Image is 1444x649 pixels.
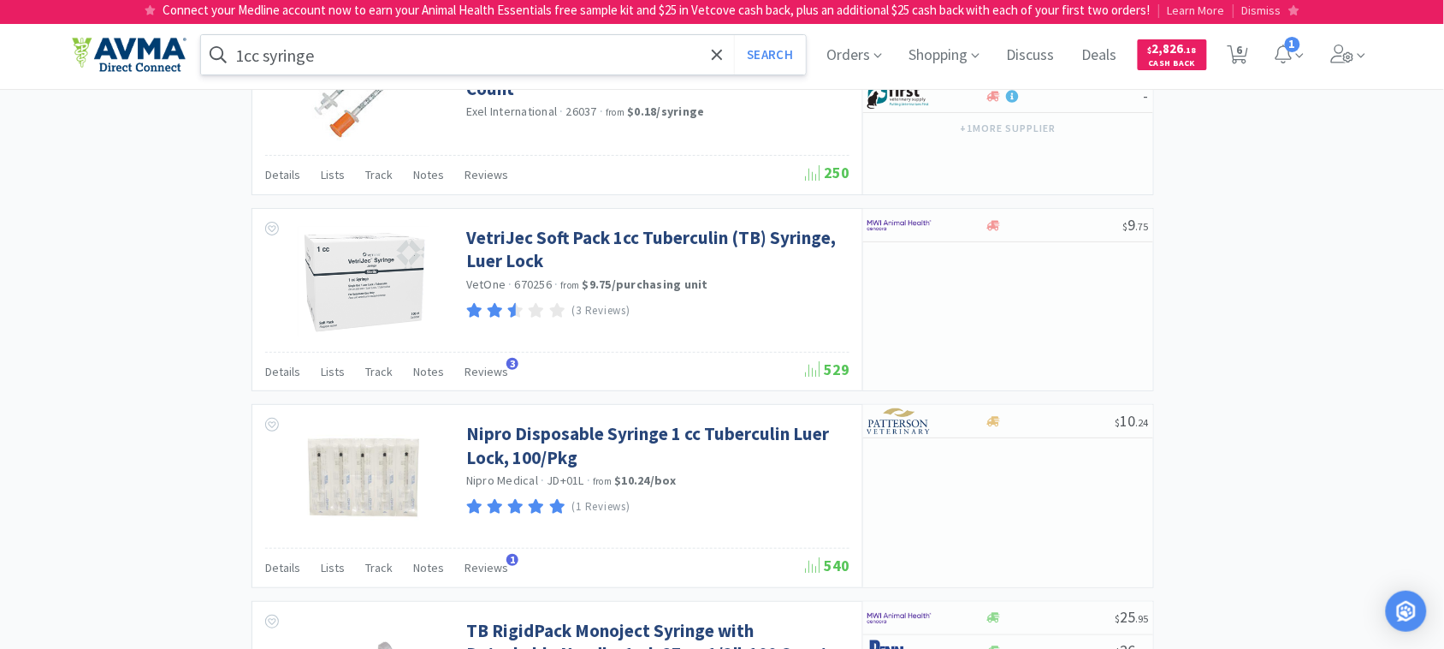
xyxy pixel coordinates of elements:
[1123,215,1149,235] span: 9
[465,364,508,379] span: Reviews
[572,302,630,320] p: (3 Reviews)
[1386,591,1427,632] div: Open Intercom Messenger
[308,422,419,533] img: 46743cc3613e4ae68ade188179be4f53_655013.jpeg
[561,279,580,291] span: from
[820,21,889,89] span: Orders
[1148,45,1152,56] span: $
[1123,220,1128,233] span: $
[413,167,444,182] span: Notes
[587,473,590,488] span: ·
[465,560,508,575] span: Reviews
[867,605,932,631] img: f6b2451649754179b5b4e0c70c3f7cb0_2.png
[572,498,630,516] p: (1 Reviews)
[1000,48,1062,63] a: Discuss
[466,104,558,119] a: Exel International
[1157,2,1161,18] span: |
[1116,416,1121,429] span: $
[1144,86,1149,105] span: -
[365,167,393,182] span: Track
[1232,2,1235,18] span: |
[867,212,932,238] img: f6b2451649754179b5b4e0c70c3f7cb0_2.png
[265,560,300,575] span: Details
[1184,45,1197,56] span: . 18
[201,35,806,74] input: Search by item, sku, manufacturer, ingredient, size...
[298,226,429,337] img: ef0495829dc34ce3b410146b4df4096d_571202.png
[566,104,597,119] span: 26037
[805,556,849,575] span: 540
[1237,15,1243,84] span: 6
[1136,220,1149,233] span: . 75
[265,364,300,379] span: Details
[466,277,506,292] a: VetOne
[413,364,444,379] span: Notes
[321,167,345,182] span: Lists
[1148,59,1197,70] span: Cash Back
[506,358,518,370] span: 3
[867,83,932,109] img: 67d67680309e4a0bb49a5ff0391dcc42_6.png
[72,37,186,73] img: e4e33dab9f054f5782a47901c742baa9_102.png
[1000,21,1062,89] span: Discuss
[506,554,518,566] span: 1
[615,473,678,488] strong: $10.24 / box
[600,104,603,119] span: ·
[1148,40,1197,57] span: 2,826
[583,277,708,292] strong: $9.75 / purchasing unit
[902,21,986,89] span: Shopping
[560,104,564,119] span: ·
[515,277,553,292] span: 670256
[466,226,845,273] a: VetriJec Soft Pack 1cc Tuberculin (TB) Syringe, Luer Lock
[1075,48,1124,63] a: Deals
[321,364,345,379] span: Lists
[1116,612,1121,625] span: $
[1221,50,1256,65] a: 6
[509,277,512,292] span: ·
[1285,37,1300,52] span: 1
[867,408,932,434] img: f5e969b455434c6296c6d81ef179fa71_3.png
[1136,612,1149,625] span: . 95
[628,104,705,119] strong: $0.18 / syringe
[541,473,544,488] span: ·
[413,560,444,575] span: Notes
[465,167,508,182] span: Reviews
[554,277,558,292] span: ·
[1116,607,1149,627] span: 25
[805,360,849,379] span: 529
[466,473,538,488] a: Nipro Medical
[1168,3,1225,18] span: Learn More
[606,106,624,118] span: from
[1242,3,1281,18] span: Dismiss
[1075,21,1124,89] span: Deals
[466,422,845,469] a: Nipro Disposable Syringe 1 cc Tuberculin Luer Lock, 100/Pkg
[1116,411,1149,431] span: 10
[265,167,300,182] span: Details
[365,364,393,379] span: Track
[734,35,805,74] button: Search
[952,116,1064,140] button: +1more supplier
[1136,416,1149,429] span: . 24
[365,560,393,575] span: Track
[1138,32,1207,78] a: $2,826.18Cash Back
[593,475,612,487] span: from
[547,473,585,488] span: JD+01L
[805,163,849,182] span: 250
[321,560,345,575] span: Lists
